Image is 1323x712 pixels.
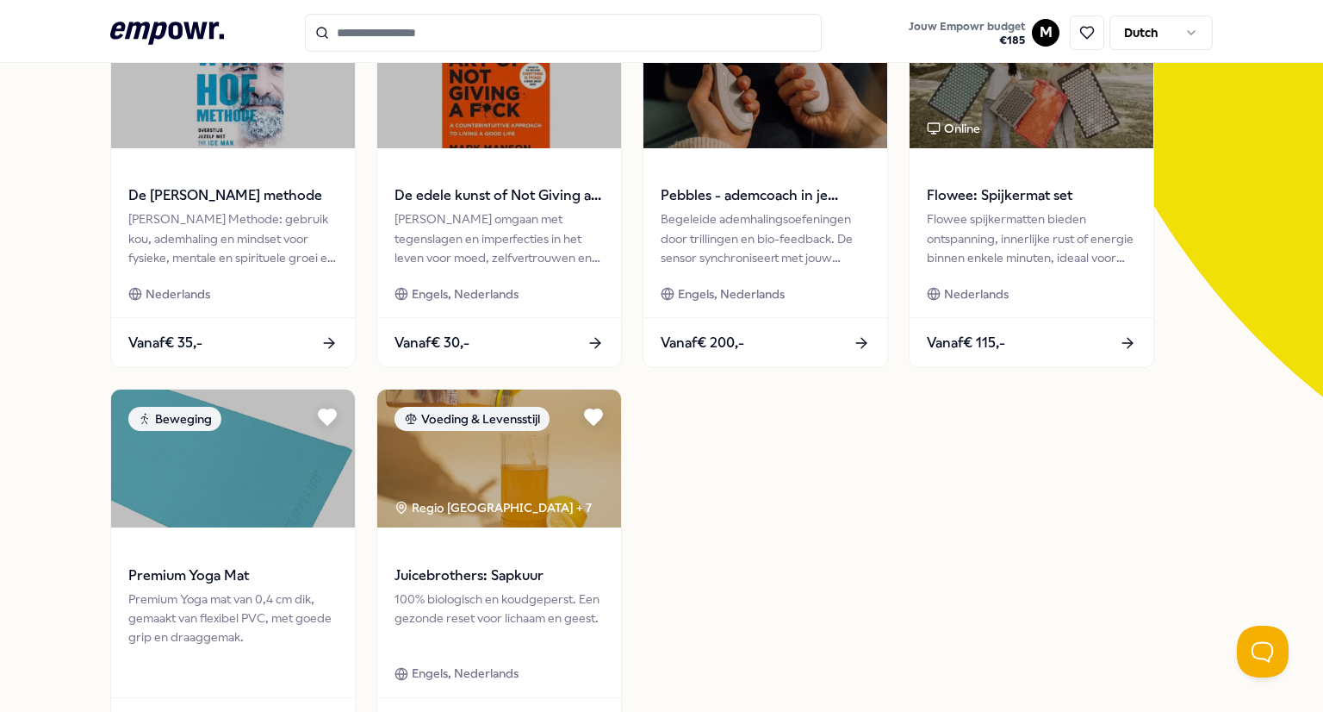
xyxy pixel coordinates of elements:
[902,15,1032,51] a: Jouw Empowr budget€185
[412,284,519,303] span: Engels, Nederlands
[128,332,202,354] span: Vanaf € 35,-
[909,9,1154,368] a: package imageOntspanningOnlineFlowee: Spijkermat setFlowee spijkermatten bieden ontspanning, inne...
[111,390,355,528] img: package image
[661,209,870,267] div: Begeleide ademhalingsoefeningen door trillingen en bio-feedback. De sensor synchroniseert met jou...
[927,332,1005,354] span: Vanaf € 115,-
[394,407,550,431] div: Voeding & Levensstijl
[128,590,338,647] div: Premium Yoga mat van 0,4 cm dik, gemaakt van flexibel PVC, met goede grip en draaggemak.
[128,565,338,587] span: Premium Yoga Mat
[128,209,338,267] div: [PERSON_NAME] Methode: gebruik kou, ademhaling en mindset voor fysieke, mentale en spirituele gro...
[376,9,622,368] a: package imageMindfulness & MeditatieDe edele kunst of Not Giving a F*ck[PERSON_NAME] omgaan met t...
[377,390,621,528] img: package image
[910,10,1153,148] img: package image
[1032,19,1059,47] button: M
[394,209,604,267] div: [PERSON_NAME] omgaan met tegenslagen en imperfecties in het leven voor moed, zelfvertrouwen en ee...
[927,119,980,138] div: Online
[111,10,355,148] img: package image
[128,407,221,431] div: Beweging
[412,664,519,683] span: Engels, Nederlands
[394,184,604,207] span: De edele kunst of Not Giving a F*ck
[905,16,1028,51] button: Jouw Empowr budget€185
[927,209,1136,267] div: Flowee spijkermatten bieden ontspanning, innerlijke rust of energie binnen enkele minuten, ideaal...
[377,10,621,148] img: package image
[146,284,210,303] span: Nederlands
[661,332,744,354] span: Vanaf € 200,-
[394,498,592,517] div: Regio [GEOGRAPHIC_DATA] + 7
[927,184,1136,207] span: Flowee: Spijkermat set
[678,284,785,303] span: Engels, Nederlands
[110,9,356,368] a: package imageAdemDe [PERSON_NAME] methode[PERSON_NAME] Methode: gebruik kou, ademhaling en mindse...
[1237,626,1289,678] iframe: Help Scout Beacon - Open
[909,20,1025,34] span: Jouw Empowr budget
[643,10,887,148] img: package image
[661,184,870,207] span: Pebbles - ademcoach in je handen
[643,9,888,368] a: package imageAdemPebbles - ademcoach in je handenBegeleide ademhalingsoefeningen door trillingen ...
[944,284,1009,303] span: Nederlands
[909,34,1025,47] span: € 185
[394,565,604,587] span: Juicebrothers: Sapkuur
[305,14,822,52] input: Search for products, categories or subcategories
[394,590,604,647] div: 100% biologisch en koudgeperst. Een gezonde reset voor lichaam en geest.
[128,184,338,207] span: De [PERSON_NAME] methode
[394,332,469,354] span: Vanaf € 30,-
